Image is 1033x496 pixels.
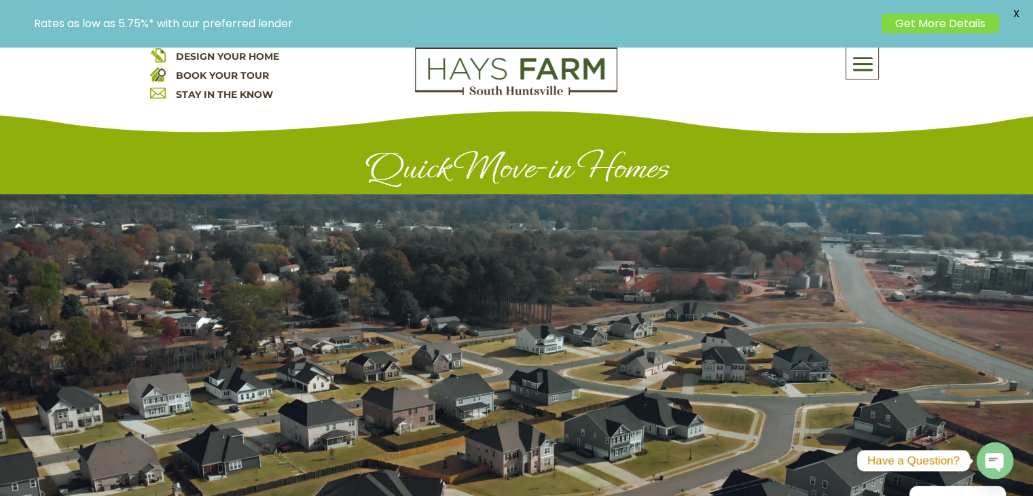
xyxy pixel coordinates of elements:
[34,17,875,30] p: Rates as low as 5.75%* with our preferred lender
[150,147,884,194] h1: Quick Move-in Homes
[150,47,166,63] img: design your home
[150,66,166,82] img: book your home tour
[176,88,273,101] a: STAY IN THE KNOW
[882,14,999,33] a: Get More Details
[415,47,617,96] img: Logo
[176,50,279,63] a: DESIGN YOUR HOME
[415,86,617,99] a: hays farm homes huntsville development
[176,69,269,82] a: BOOK YOUR TOUR
[1006,3,1026,24] span: X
